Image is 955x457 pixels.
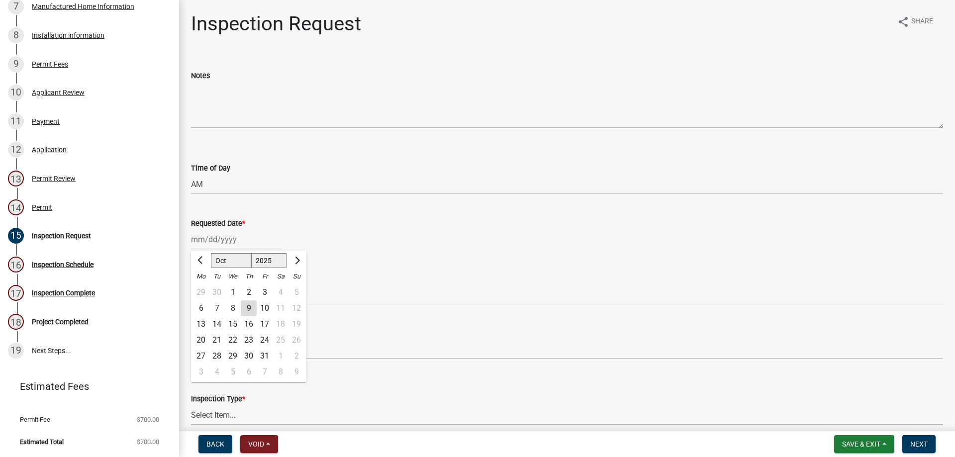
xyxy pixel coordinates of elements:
[288,269,304,284] div: Su
[191,220,245,227] label: Requested Date
[193,284,209,300] div: 29
[257,364,273,380] div: 7
[225,316,241,332] div: Wednesday, October 15, 2025
[257,284,273,300] div: 3
[257,316,273,332] div: Friday, October 17, 2025
[225,284,241,300] div: 1
[193,348,209,364] div: 27
[241,316,257,332] div: Thursday, October 16, 2025
[209,284,225,300] div: 30
[209,332,225,348] div: Tuesday, October 21, 2025
[8,85,24,100] div: 10
[206,440,224,448] span: Back
[257,284,273,300] div: Friday, October 3, 2025
[209,364,225,380] div: 4
[225,348,241,364] div: Wednesday, October 29, 2025
[32,32,104,39] div: Installation information
[842,440,880,448] span: Save & Exit
[198,435,232,453] button: Back
[193,300,209,316] div: Monday, October 6, 2025
[193,284,209,300] div: Monday, September 29, 2025
[241,284,257,300] div: Thursday, October 2, 2025
[193,332,209,348] div: 20
[20,416,50,423] span: Permit Fee
[32,3,134,10] div: Manufactured Home Information
[193,364,209,380] div: 3
[241,300,257,316] div: Thursday, October 9, 2025
[8,285,24,301] div: 17
[209,269,225,284] div: Tu
[8,171,24,186] div: 13
[8,56,24,72] div: 9
[8,228,24,244] div: 15
[209,316,225,332] div: Tuesday, October 14, 2025
[193,316,209,332] div: 13
[32,175,76,182] div: Permit Review
[209,348,225,364] div: Tuesday, October 28, 2025
[195,253,207,269] button: Previous month
[225,332,241,348] div: 22
[241,332,257,348] div: Thursday, October 23, 2025
[193,269,209,284] div: Mo
[225,348,241,364] div: 29
[8,113,24,129] div: 11
[897,16,909,28] i: share
[8,376,163,396] a: Estimated Fees
[32,89,85,96] div: Applicant Review
[257,364,273,380] div: Friday, November 7, 2025
[257,300,273,316] div: Friday, October 10, 2025
[8,343,24,359] div: 19
[241,332,257,348] div: 23
[191,73,210,80] label: Notes
[20,439,64,445] span: Estimated Total
[902,435,936,453] button: Next
[32,289,95,296] div: Inspection Complete
[32,61,68,68] div: Permit Fees
[209,364,225,380] div: Tuesday, November 4, 2025
[225,269,241,284] div: We
[225,332,241,348] div: Wednesday, October 22, 2025
[257,316,273,332] div: 17
[8,314,24,330] div: 18
[257,332,273,348] div: Friday, October 24, 2025
[240,435,278,453] button: Void
[241,348,257,364] div: 30
[8,27,24,43] div: 8
[225,300,241,316] div: Wednesday, October 8, 2025
[241,364,257,380] div: 6
[225,284,241,300] div: Wednesday, October 1, 2025
[248,440,264,448] span: Void
[137,439,159,445] span: $700.00
[8,142,24,158] div: 12
[834,435,894,453] button: Save & Exit
[241,316,257,332] div: 16
[911,16,933,28] span: Share
[209,332,225,348] div: 21
[889,12,941,31] button: shareShare
[209,316,225,332] div: 14
[191,396,245,403] label: Inspection Type
[273,269,288,284] div: Sa
[225,364,241,380] div: 5
[257,300,273,316] div: 10
[241,300,257,316] div: 9
[241,348,257,364] div: Thursday, October 30, 2025
[32,146,67,153] div: Application
[193,332,209,348] div: Monday, October 20, 2025
[8,199,24,215] div: 14
[225,300,241,316] div: 8
[193,364,209,380] div: Monday, November 3, 2025
[241,269,257,284] div: Th
[191,165,230,172] label: Time of Day
[137,416,159,423] span: $700.00
[32,318,89,325] div: Project Completed
[191,229,282,250] input: mm/dd/yyyy
[193,300,209,316] div: 6
[241,364,257,380] div: Thursday, November 6, 2025
[209,300,225,316] div: Tuesday, October 7, 2025
[209,284,225,300] div: Tuesday, September 30, 2025
[191,12,361,36] h1: Inspection Request
[211,253,251,268] select: Select month
[193,316,209,332] div: Monday, October 13, 2025
[32,204,52,211] div: Permit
